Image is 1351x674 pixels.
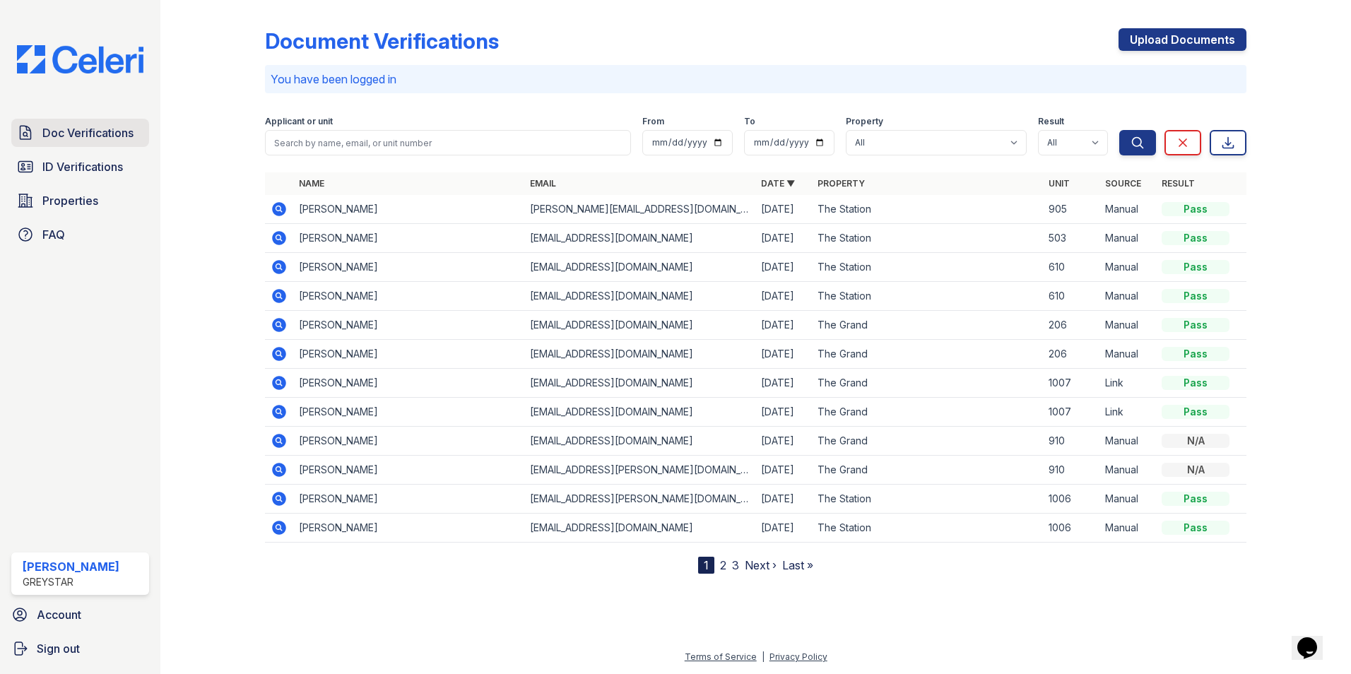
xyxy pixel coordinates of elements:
a: Sign out [6,634,155,663]
div: Pass [1162,521,1229,535]
div: Pass [1162,260,1229,274]
td: 910 [1043,456,1099,485]
span: FAQ [42,226,65,243]
a: Source [1105,178,1141,189]
td: [EMAIL_ADDRESS][DOMAIN_NAME] [524,311,755,340]
td: 206 [1043,311,1099,340]
a: Terms of Service [685,651,757,662]
a: Result [1162,178,1195,189]
input: Search by name, email, or unit number [265,130,631,155]
td: [DATE] [755,311,812,340]
td: [DATE] [755,369,812,398]
td: Manual [1099,195,1156,224]
td: [DATE] [755,253,812,282]
p: You have been logged in [271,71,1241,88]
td: Link [1099,398,1156,427]
span: ID Verifications [42,158,123,175]
label: To [744,116,755,127]
td: 1006 [1043,514,1099,543]
td: 910 [1043,427,1099,456]
a: FAQ [11,220,149,249]
td: [EMAIL_ADDRESS][DOMAIN_NAME] [524,514,755,543]
td: [PERSON_NAME] [293,485,524,514]
label: Property [846,116,883,127]
div: N/A [1162,463,1229,477]
a: Upload Documents [1119,28,1246,51]
td: [PERSON_NAME] [293,224,524,253]
div: Pass [1162,289,1229,303]
td: Manual [1099,253,1156,282]
td: The Grand [812,340,1043,369]
a: 2 [720,558,726,572]
a: Next › [745,558,777,572]
td: [DATE] [755,485,812,514]
td: 206 [1043,340,1099,369]
td: [EMAIL_ADDRESS][DOMAIN_NAME] [524,253,755,282]
td: The Grand [812,456,1043,485]
div: | [762,651,765,662]
td: [EMAIL_ADDRESS][DOMAIN_NAME] [524,340,755,369]
td: [DATE] [755,427,812,456]
a: ID Verifications [11,153,149,181]
span: Account [37,606,81,623]
td: [EMAIL_ADDRESS][DOMAIN_NAME] [524,369,755,398]
td: [PERSON_NAME] [293,282,524,311]
td: [EMAIL_ADDRESS][DOMAIN_NAME] [524,398,755,427]
td: 1006 [1043,485,1099,514]
td: [PERSON_NAME] [293,195,524,224]
a: 3 [732,558,739,572]
td: [DATE] [755,340,812,369]
td: [DATE] [755,195,812,224]
td: [PERSON_NAME] [293,340,524,369]
a: Account [6,601,155,629]
div: Document Verifications [265,28,499,54]
div: [PERSON_NAME] [23,558,119,575]
td: 905 [1043,195,1099,224]
div: Pass [1162,318,1229,332]
td: [EMAIL_ADDRESS][DOMAIN_NAME] [524,224,755,253]
td: [PERSON_NAME] [293,398,524,427]
td: The Station [812,485,1043,514]
div: Pass [1162,405,1229,419]
img: CE_Logo_Blue-a8612792a0a2168367f1c8372b55b34899dd931a85d93a1a3d3e32e68fde9ad4.png [6,45,155,73]
td: 610 [1043,253,1099,282]
a: Properties [11,187,149,215]
td: The Station [812,514,1043,543]
label: Result [1038,116,1064,127]
td: The Grand [812,311,1043,340]
td: Manual [1099,427,1156,456]
div: Pass [1162,202,1229,216]
td: The Station [812,282,1043,311]
td: [DATE] [755,456,812,485]
td: [PERSON_NAME] [293,253,524,282]
td: 1007 [1043,398,1099,427]
span: Properties [42,192,98,209]
td: [PERSON_NAME] [293,427,524,456]
td: Manual [1099,224,1156,253]
a: Last » [782,558,813,572]
span: Doc Verifications [42,124,134,141]
a: Property [818,178,865,189]
label: Applicant or unit [265,116,333,127]
a: Doc Verifications [11,119,149,147]
td: The Station [812,253,1043,282]
td: [DATE] [755,282,812,311]
td: [DATE] [755,224,812,253]
td: The Grand [812,398,1043,427]
iframe: chat widget [1292,617,1337,660]
a: Name [299,178,324,189]
td: Manual [1099,282,1156,311]
td: [PERSON_NAME][EMAIL_ADDRESS][DOMAIN_NAME] [524,195,755,224]
td: [PERSON_NAME] [293,369,524,398]
label: From [642,116,664,127]
td: The Grand [812,369,1043,398]
div: Pass [1162,376,1229,390]
a: Unit [1049,178,1070,189]
td: Manual [1099,456,1156,485]
div: Greystar [23,575,119,589]
td: [EMAIL_ADDRESS][DOMAIN_NAME] [524,427,755,456]
td: The Grand [812,427,1043,456]
td: 610 [1043,282,1099,311]
span: Sign out [37,640,80,657]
